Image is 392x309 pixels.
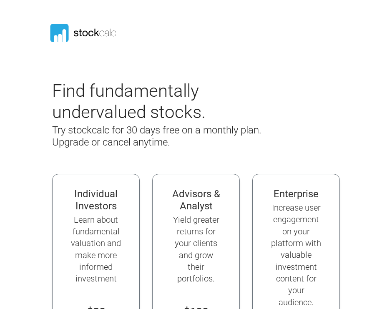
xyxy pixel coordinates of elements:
[170,188,222,212] h4: Advisors & Analyst
[52,124,290,148] h4: Try stockcalc for 30 days free on a monthly plan. Upgrade or cancel anytime.
[270,202,322,308] h5: Increase user engagement on your platform with valuable investment content for your audience.
[70,188,122,212] h4: Individual Investors
[170,214,222,285] h5: Yield greater returns for your clients and grow their portfolios.
[52,80,290,123] h2: Find fundamentally undervalued stocks.
[326,28,347,38] button: Toggle navigation
[270,188,322,200] h4: Enterprise
[70,214,122,285] h5: Learn about fundamental valuation and make more informed investment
